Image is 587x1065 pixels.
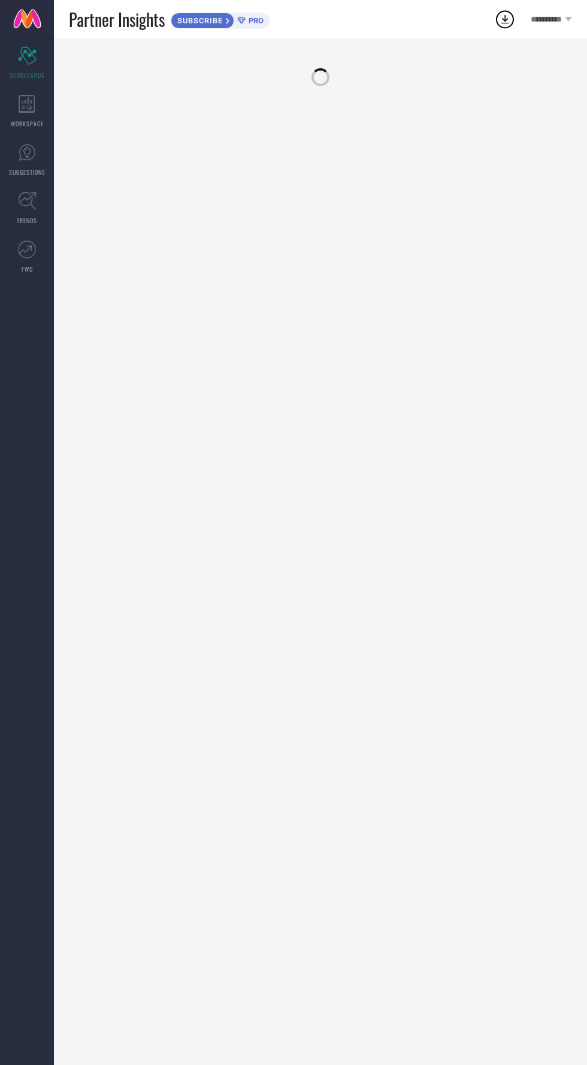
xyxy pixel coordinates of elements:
span: Partner Insights [69,7,165,32]
span: WORKSPACE [11,119,44,128]
a: SUBSCRIBEPRO [171,10,270,29]
span: SUGGESTIONS [9,168,46,177]
span: TRENDS [17,216,37,225]
span: FWD [22,264,33,273]
div: Open download list [494,8,516,30]
span: SCORECARDS [10,71,45,80]
span: SUBSCRIBE [171,16,226,25]
span: PRO [246,16,264,25]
